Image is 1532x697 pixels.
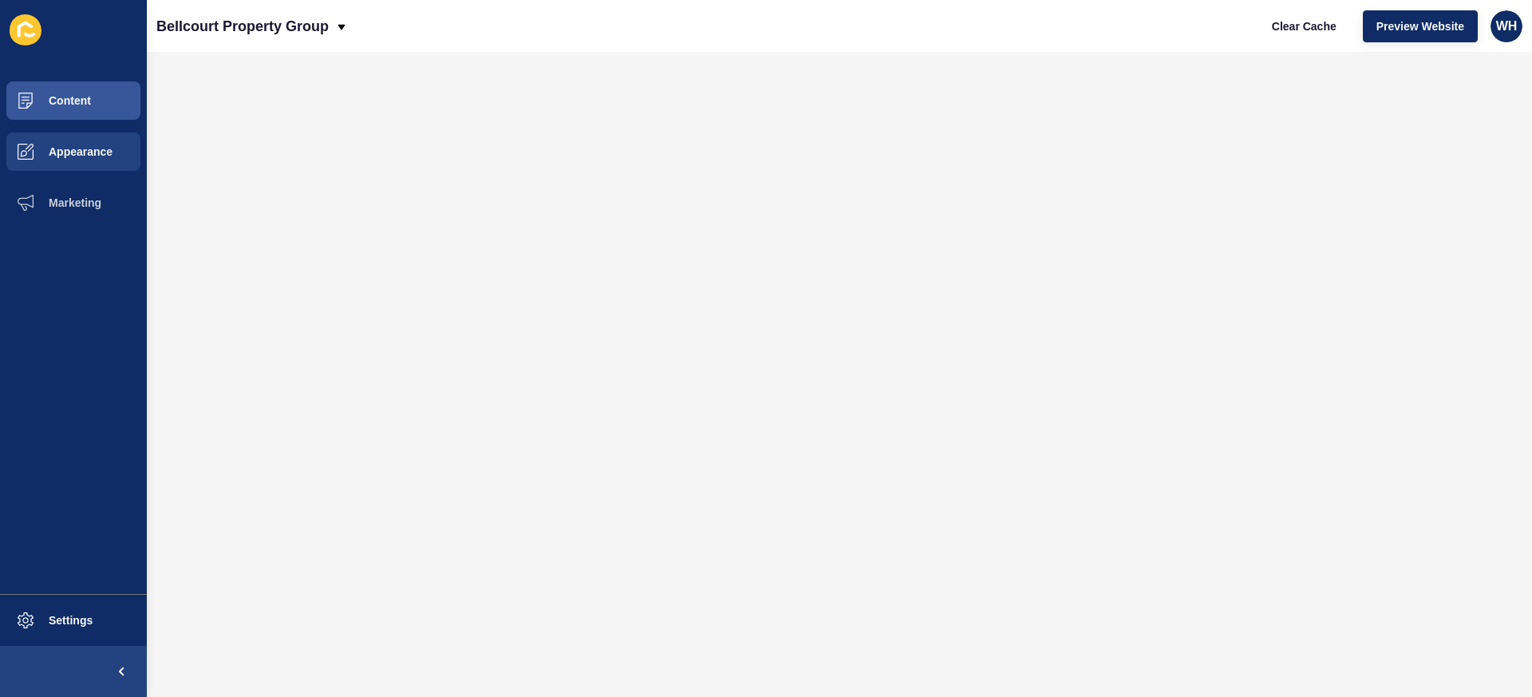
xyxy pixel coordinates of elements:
span: Clear Cache [1272,18,1337,34]
p: Bellcourt Property Group [156,6,329,46]
span: Preview Website [1376,18,1464,34]
button: Clear Cache [1258,10,1350,42]
button: Preview Website [1363,10,1478,42]
span: WH [1496,18,1518,34]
